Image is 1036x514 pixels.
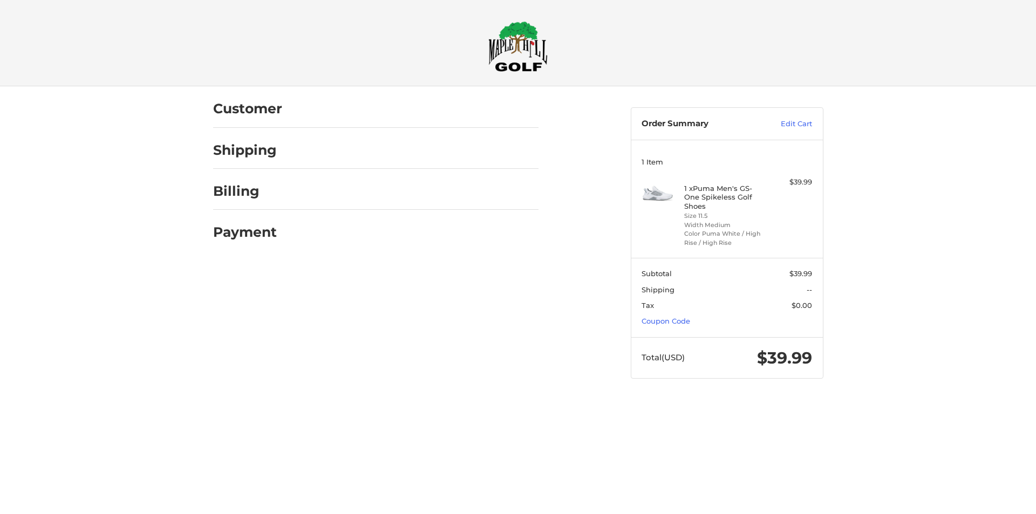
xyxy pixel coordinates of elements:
img: Maple Hill Golf [488,21,548,72]
h2: Billing [213,183,276,200]
div: $39.99 [769,177,812,188]
span: $0.00 [792,301,812,310]
span: $39.99 [757,348,812,368]
h2: Customer [213,100,282,117]
span: Subtotal [642,269,672,278]
li: Color Puma White / High Rise / High Rise [684,229,767,247]
span: Tax [642,301,654,310]
h3: 1 Item [642,157,812,166]
span: Total (USD) [642,352,685,362]
span: Shipping [642,285,674,294]
span: $39.99 [789,269,812,278]
a: Coupon Code [642,317,690,325]
li: Width Medium [684,221,767,230]
h4: 1 x Puma Men's GS-One Spikeless Golf Shoes [684,184,767,210]
h2: Shipping [213,142,277,159]
h3: Order Summary [642,119,758,129]
a: Edit Cart [758,119,812,129]
span: -- [807,285,812,294]
iframe: Gorgias live chat messenger [11,468,128,503]
li: Size 11.5 [684,211,767,221]
h2: Payment [213,224,277,241]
